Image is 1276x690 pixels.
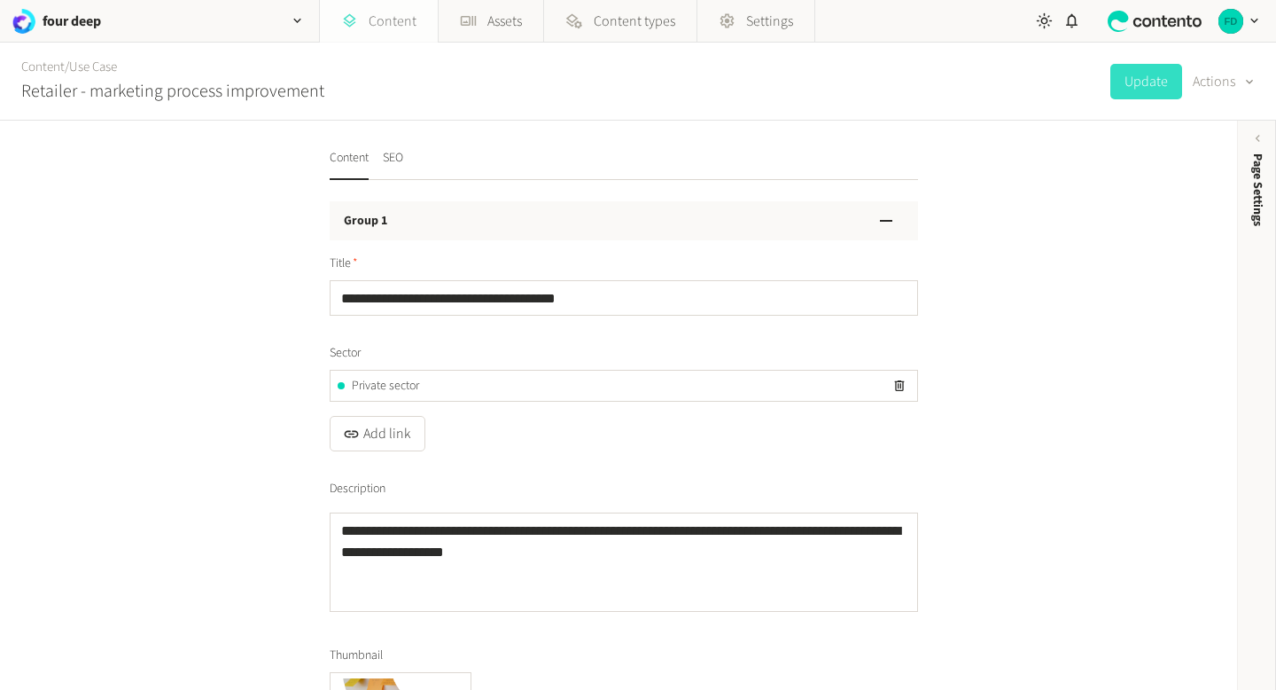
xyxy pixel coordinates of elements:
span: Content types [594,11,675,32]
button: Update [1110,64,1182,99]
span: Settings [746,11,793,32]
button: Add link [330,416,425,451]
button: Actions [1193,64,1255,99]
span: Sector [330,344,361,363]
span: Description [330,480,385,498]
a: Content [21,58,65,76]
span: Page Settings [1249,153,1267,226]
h2: Retailer - marketing process improvement [21,78,324,105]
h2: four deep [43,11,101,32]
a: Use Case [69,58,117,76]
button: Content [330,149,369,180]
span: Private sector [352,377,419,396]
img: four deep [1218,9,1243,34]
span: Thumbnail [330,647,383,665]
span: Title [330,255,358,273]
img: four deep [11,9,35,34]
span: / [65,58,69,76]
button: SEO [383,149,403,180]
h3: Group 1 [344,212,387,231]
